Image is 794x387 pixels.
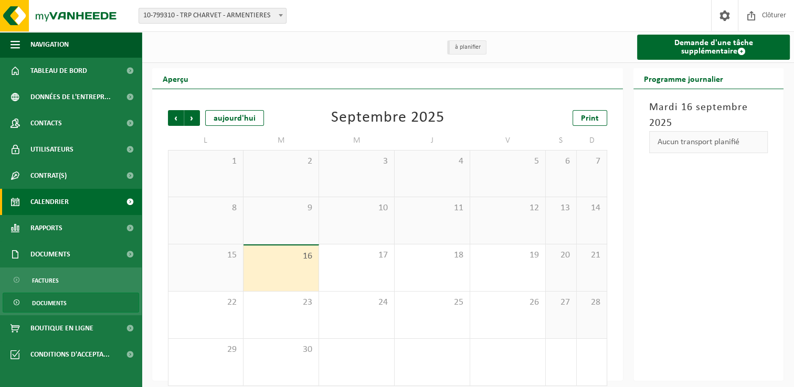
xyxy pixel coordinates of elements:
[30,163,67,189] span: Contrat(s)
[649,100,768,131] h3: Mardi 16 septembre 2025
[32,271,59,291] span: Factures
[139,8,287,24] span: 10-799310 - TRP CHARVET - ARMENTIERES
[582,250,602,261] span: 21
[174,202,238,214] span: 8
[30,136,73,163] span: Utilisateurs
[249,251,313,262] span: 16
[551,156,571,167] span: 6
[244,131,319,150] td: M
[582,297,602,308] span: 28
[395,131,470,150] td: J
[30,189,69,215] span: Calendrier
[649,131,768,153] div: Aucun transport planifié
[168,131,244,150] td: L
[30,84,111,110] span: Données de l'entrepr...
[400,202,464,214] span: 11
[470,131,546,150] td: V
[581,114,599,123] span: Print
[168,110,184,126] span: Précédent
[30,110,62,136] span: Contacts
[400,297,464,308] span: 25
[319,131,395,150] td: M
[184,110,200,126] span: Suivant
[174,156,238,167] span: 1
[205,110,264,126] div: aujourd'hui
[324,250,389,261] span: 17
[331,110,444,126] div: Septembre 2025
[152,68,199,89] h2: Aperçu
[582,202,602,214] span: 14
[475,202,540,214] span: 12
[324,202,389,214] span: 10
[249,156,313,167] span: 2
[174,297,238,308] span: 22
[447,40,486,55] li: à planifier
[582,156,602,167] span: 7
[400,156,464,167] span: 4
[475,297,540,308] span: 26
[324,156,389,167] span: 3
[551,297,571,308] span: 27
[249,344,313,356] span: 30
[633,68,734,89] h2: Programme journalier
[174,344,238,356] span: 29
[324,297,389,308] span: 24
[577,131,608,150] td: D
[249,202,313,214] span: 9
[637,35,790,60] a: Demande d'une tâche supplémentaire
[30,215,62,241] span: Rapports
[32,293,67,313] span: Documents
[30,341,110,368] span: Conditions d'accepta...
[30,58,87,84] span: Tableau de bord
[30,315,93,341] span: Boutique en ligne
[546,131,577,150] td: S
[30,31,69,58] span: Navigation
[174,250,238,261] span: 15
[551,250,571,261] span: 20
[249,297,313,308] span: 23
[3,270,139,290] a: Factures
[573,110,607,126] a: Print
[400,250,464,261] span: 18
[30,241,70,267] span: Documents
[475,156,540,167] span: 5
[139,8,286,23] span: 10-799310 - TRP CHARVET - ARMENTIERES
[475,250,540,261] span: 19
[551,202,571,214] span: 13
[3,293,139,313] a: Documents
